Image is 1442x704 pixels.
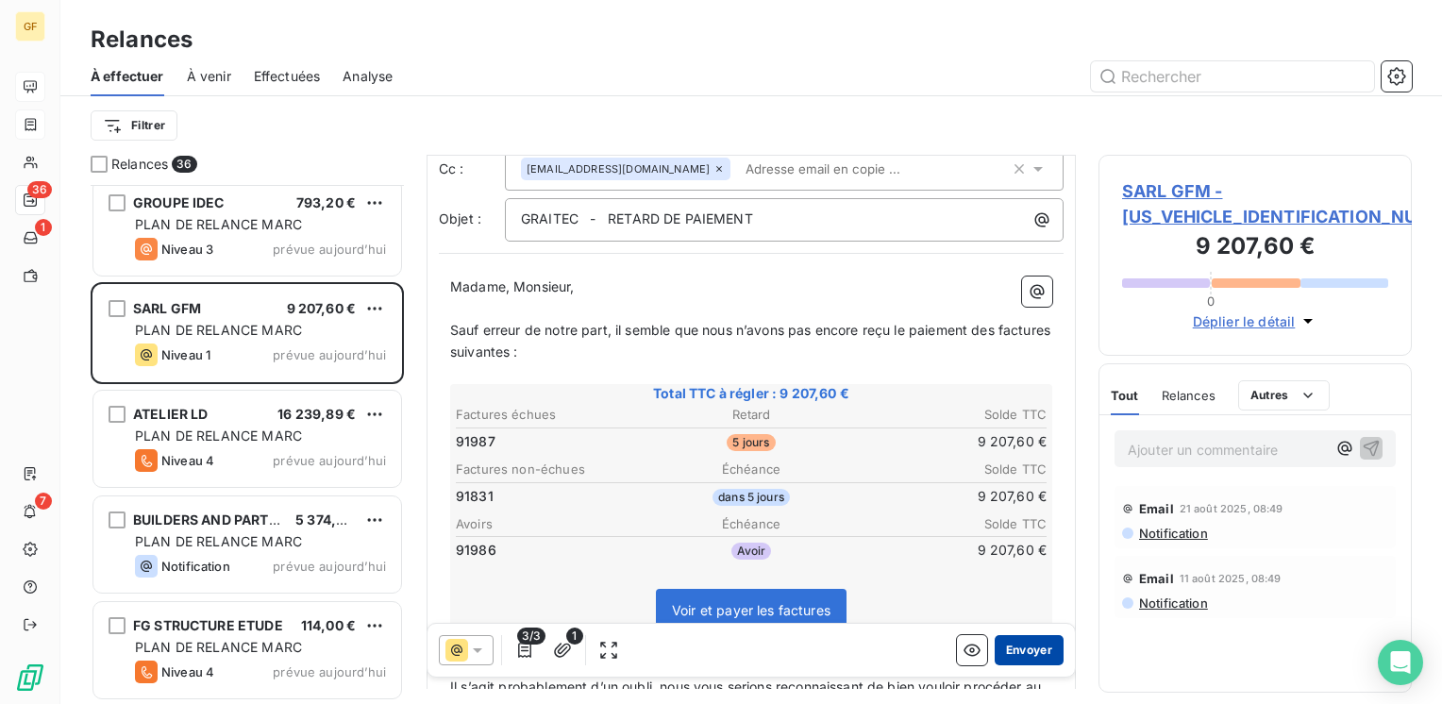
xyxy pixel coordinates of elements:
th: Factures échues [455,405,651,425]
span: Relances [1162,388,1216,403]
th: Retard [653,405,849,425]
span: 11 août 2025, 08:49 [1180,573,1282,584]
th: Échéance [653,460,849,479]
span: 5 374,32 € [295,511,366,528]
td: 91986 [455,540,651,561]
span: 0 [1207,293,1215,309]
a: 1 [15,223,44,253]
span: Notification [1137,595,1208,611]
label: Cc : [439,159,505,178]
span: À effectuer [91,67,164,86]
input: Rechercher [1091,61,1374,92]
span: ATELIER LD [133,406,209,422]
span: Déplier le détail [1193,311,1296,331]
div: GF [15,11,45,42]
span: PLAN DE RELANCE MARC [135,322,302,338]
span: prévue aujourd’hui [273,664,386,679]
span: 114,00 € [301,617,356,633]
span: GRAITEC - RETARD DE PAIEMENT [521,210,753,226]
span: SARL GFM - [US_VEHICLE_IDENTIFICATION_NUMBER] [1122,178,1388,229]
input: Adresse email en copie ... [738,155,956,183]
span: Niveau 4 [161,664,214,679]
span: GROUPE IDEC [133,194,225,210]
span: SARL GFM [133,300,201,316]
span: 1 [566,628,583,645]
button: Envoyer [995,635,1064,665]
span: PLAN DE RELANCE MARC [135,533,302,549]
span: Avoir [731,543,772,560]
span: 36 [27,181,52,198]
span: PLAN DE RELANCE MARC [135,639,302,655]
th: Solde TTC [851,514,1048,534]
th: Avoirs [455,514,651,534]
span: Madame, Monsieur, [450,278,575,294]
span: dans 5 jours [713,489,790,506]
button: Filtrer [91,110,177,141]
div: Open Intercom Messenger [1378,640,1423,685]
span: Email [1139,501,1174,516]
h3: 9 207,60 € [1122,229,1388,267]
td: 9 207,60 € [851,486,1048,507]
td: 9 207,60 € [851,431,1048,452]
span: prévue aujourd’hui [273,347,386,362]
span: prévue aujourd’hui [273,453,386,468]
th: Solde TTC [851,460,1048,479]
span: Voir et payer les factures [672,602,830,618]
span: 9 207,60 € [287,300,357,316]
a: 36 [15,185,44,215]
span: PLAN DE RELANCE MARC [135,216,302,232]
span: Notification [1137,526,1208,541]
span: Relances [111,155,168,174]
span: Analyse [343,67,393,86]
button: Autres [1238,380,1330,411]
img: Logo LeanPay [15,662,45,693]
h3: Relances [91,23,193,57]
span: BUILDERS AND PARTNERS [133,511,305,528]
span: [EMAIL_ADDRESS][DOMAIN_NAME] [527,163,710,175]
td: 9 207,60 € [851,540,1048,561]
span: Sauf erreur de notre part, il semble que nous n’avons pas encore reçu le paiement des factures su... [450,322,1054,360]
span: prévue aujourd’hui [273,559,386,574]
span: 7 [35,493,52,510]
th: Échéance [653,514,849,534]
span: Niveau 4 [161,453,214,468]
span: Total TTC à régler : 9 207,60 € [453,384,1049,403]
span: PLAN DE RELANCE MARC [135,427,302,444]
td: 91831 [455,486,651,507]
span: Objet : [439,210,481,226]
span: 21 août 2025, 08:49 [1180,503,1283,514]
span: 3/3 [517,628,545,645]
span: Email [1139,571,1174,586]
span: À venir [187,67,231,86]
span: 36 [172,156,196,173]
span: 16 239,89 € [277,406,356,422]
span: Niveau 1 [161,347,210,362]
span: prévue aujourd’hui [273,242,386,257]
div: grid [91,185,404,704]
span: Effectuées [254,67,321,86]
span: 5 jours [727,434,775,451]
span: FG STRUCTURE ETUDE [133,617,283,633]
span: 91987 [456,432,495,451]
span: Niveau 3 [161,242,213,257]
span: Notification [161,559,230,574]
span: Tout [1111,388,1139,403]
span: 1 [35,219,52,236]
span: 793,20 € [296,194,356,210]
th: Factures non-échues [455,460,651,479]
button: Déplier le détail [1187,310,1324,332]
th: Solde TTC [851,405,1048,425]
